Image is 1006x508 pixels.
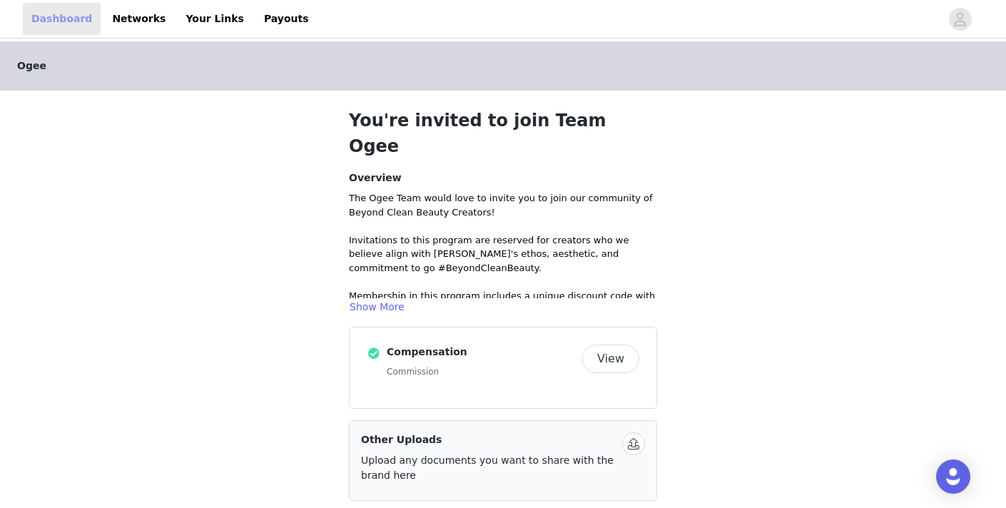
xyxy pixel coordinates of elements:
p: The Ogee Team would love to invite you to join our community of Beyond Clean Beauty Creators! Inv... [349,191,657,400]
a: View [582,354,639,365]
div: avatar [953,8,967,31]
a: Networks [103,3,174,35]
h5: Commission [387,365,576,378]
div: Compensation [349,327,657,409]
div: Open Intercom Messenger [936,459,970,494]
span: Ogee [17,59,46,73]
a: Dashboard [23,3,101,35]
button: View [582,345,639,373]
h4: Overview [349,171,657,186]
span: Upload any documents you want to share with the brand here [361,454,614,481]
h4: Compensation [387,345,576,360]
button: Show More [349,298,405,315]
h4: Other Uploads [361,432,616,447]
h1: You're invited to join Team Ogee [349,108,657,159]
a: Your Links [177,3,253,35]
a: Payouts [255,3,317,35]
